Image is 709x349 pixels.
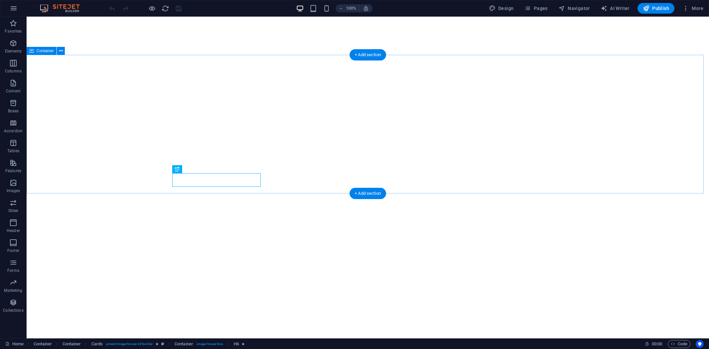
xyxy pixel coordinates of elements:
i: Reload page [162,5,169,12]
span: : [656,341,657,346]
span: AI Writer [601,5,630,12]
p: Favorites [5,29,22,34]
button: Pages [522,3,550,14]
span: Publish [643,5,669,12]
p: Accordion [4,128,23,134]
p: Content [6,88,21,94]
span: Click to select. Double-click to edit [62,340,81,348]
button: 100% [336,4,359,12]
p: Slider [8,208,19,213]
button: Design [486,3,517,14]
a: Click to cancel selection. Double-click to open Pages [5,340,24,348]
p: Elements [5,49,22,54]
p: Tables [7,148,19,154]
button: AI Writer [598,3,632,14]
span: Code [671,340,687,348]
p: Header [7,228,20,233]
span: Click to select. Double-click to edit [91,340,103,348]
button: Usercentrics [696,340,704,348]
p: Collections [3,308,23,313]
span: Click to select. Double-click to edit [234,340,239,348]
span: . image-boxes-box [196,340,223,348]
span: 00 00 [652,340,662,348]
span: Pages [524,5,547,12]
span: Navigator [558,5,590,12]
span: More [682,5,703,12]
p: Features [5,168,21,174]
p: Marketing [4,288,22,293]
span: Design [489,5,514,12]
div: + Add section [349,188,386,199]
div: + Add section [349,49,386,60]
h6: Session time [645,340,662,348]
p: Footer [7,248,19,253]
p: Images [7,188,20,193]
i: Element contains an animation [156,342,159,346]
p: Columns [5,68,22,74]
span: Click to select. Double-click to edit [34,340,52,348]
h6: 100% [346,4,356,12]
p: Boxes [8,108,19,114]
i: Element contains an animation [242,342,245,346]
button: Navigator [556,3,593,14]
button: Click here to leave preview mode and continue editing [148,4,156,12]
span: . preset-image-boxes-v3-border [105,340,153,348]
button: More [680,3,706,14]
button: Publish [638,3,674,14]
span: Click to select. Double-click to edit [175,340,193,348]
span: Container [37,49,54,53]
button: reload [161,4,169,12]
img: Editor Logo [38,4,88,12]
nav: breadcrumb [34,340,245,348]
div: Design (Ctrl+Alt+Y) [486,3,517,14]
p: Forms [7,268,19,273]
i: This element is a customizable preset [161,342,164,346]
button: Code [668,340,690,348]
i: On resize automatically adjust zoom level to fit chosen device. [363,5,369,11]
